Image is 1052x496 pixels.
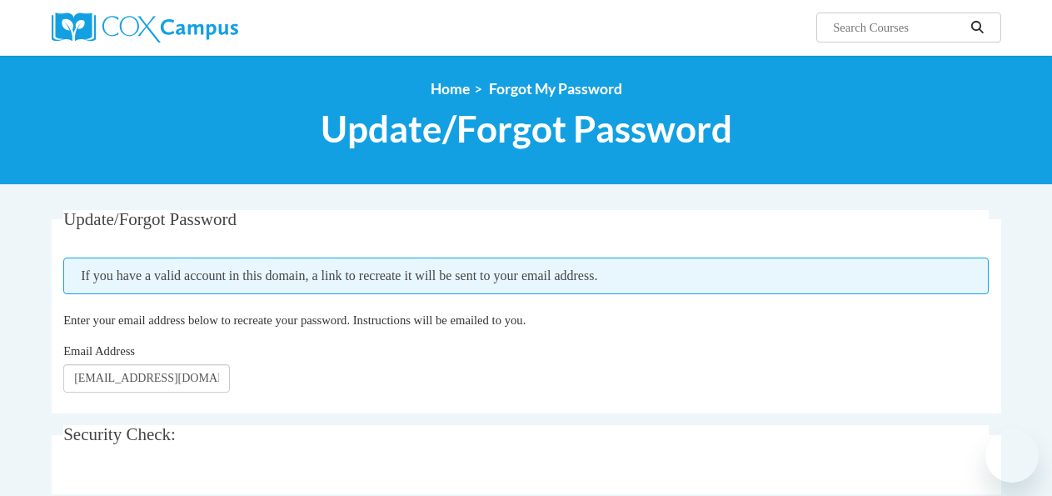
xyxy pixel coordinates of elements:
[321,107,732,151] span: Update/Forgot Password
[63,364,230,393] input: Email
[52,13,238,43] img: Cox Campus
[63,344,135,358] span: Email Address
[63,209,237,229] span: Update/Forgot Password
[489,80,622,98] span: Forgot My Password
[831,18,965,38] input: Search Courses
[63,424,176,444] span: Security Check:
[63,313,526,327] span: Enter your email address below to recreate your password. Instructions will be emailed to you.
[965,18,990,38] button: Search
[985,429,1039,483] iframe: Button to launch messaging window
[431,80,470,98] a: Home
[52,13,351,43] a: Cox Campus
[63,258,989,294] span: If you have a valid account in this domain, a link to recreate it will be sent to your email addr...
